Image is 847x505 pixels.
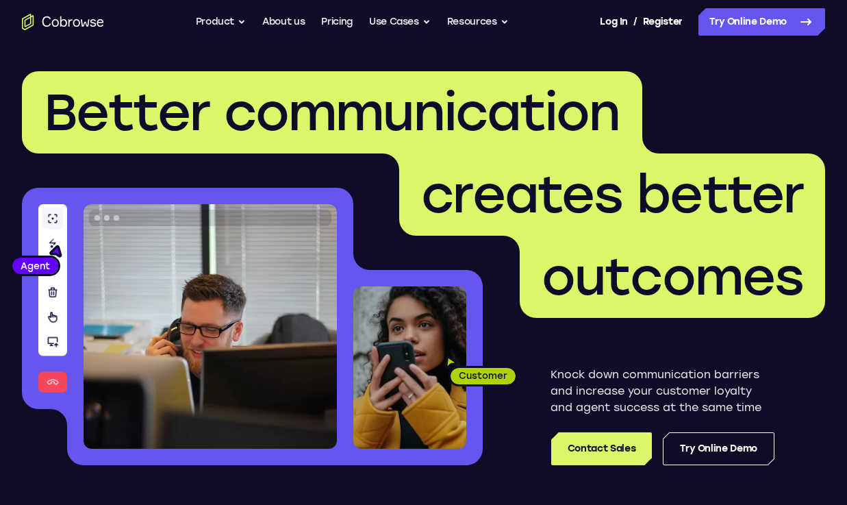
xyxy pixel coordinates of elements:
span: outcomes [542,246,803,308]
button: Product [196,8,246,36]
img: A customer support agent talking on the phone [84,204,337,449]
p: Knock down communication barriers and increase your customer loyalty and agent success at the sam... [551,367,774,416]
a: Log In [600,8,627,36]
a: About us [262,8,305,36]
span: creates better [421,164,803,225]
button: Resources [447,8,509,36]
a: Pricing [321,8,353,36]
span: Better communication [44,82,620,143]
a: Register [643,8,683,36]
button: Use Cases [369,8,431,36]
img: A customer holding their phone [353,286,466,449]
a: Go to the home page [22,14,104,30]
span: / [633,14,637,30]
a: Try Online Demo [698,8,825,36]
a: Try Online Demo [663,432,774,465]
a: Contact Sales [551,432,652,465]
